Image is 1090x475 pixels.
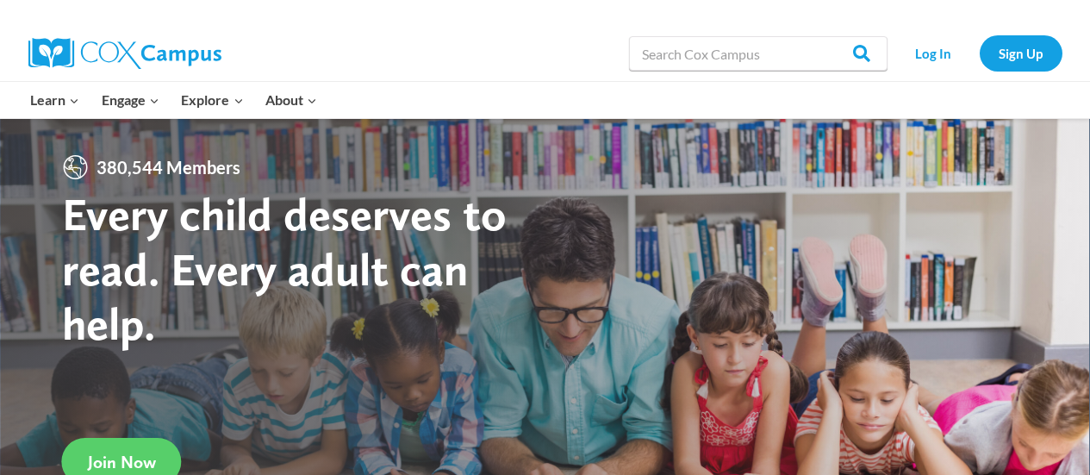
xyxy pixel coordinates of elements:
[181,89,243,111] span: Explore
[28,38,221,69] img: Cox Campus
[88,452,156,472] span: Join Now
[30,89,79,111] span: Learn
[980,35,1062,71] a: Sign Up
[62,186,507,351] strong: Every child deserves to read. Every adult can help.
[896,35,971,71] a: Log In
[896,35,1062,71] nav: Secondary Navigation
[90,153,247,181] span: 380,544 Members
[102,89,159,111] span: Engage
[265,89,317,111] span: About
[629,36,888,71] input: Search Cox Campus
[20,82,328,118] nav: Primary Navigation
